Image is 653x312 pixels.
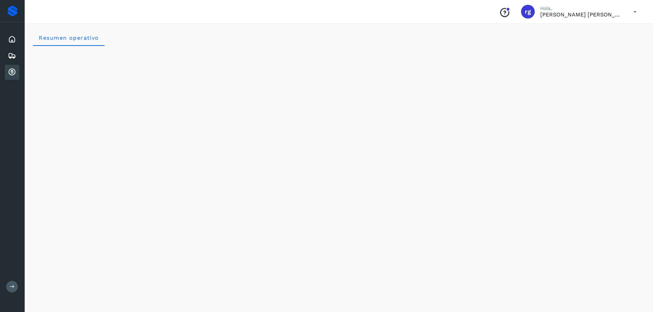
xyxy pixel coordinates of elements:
div: Embarques [5,48,19,63]
p: Hola, [540,5,622,11]
p: rogelio guadalupe medina Armendariz [540,11,622,18]
div: Cuentas por cobrar [5,65,19,80]
span: Resumen operativo [38,35,99,41]
div: Inicio [5,32,19,47]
